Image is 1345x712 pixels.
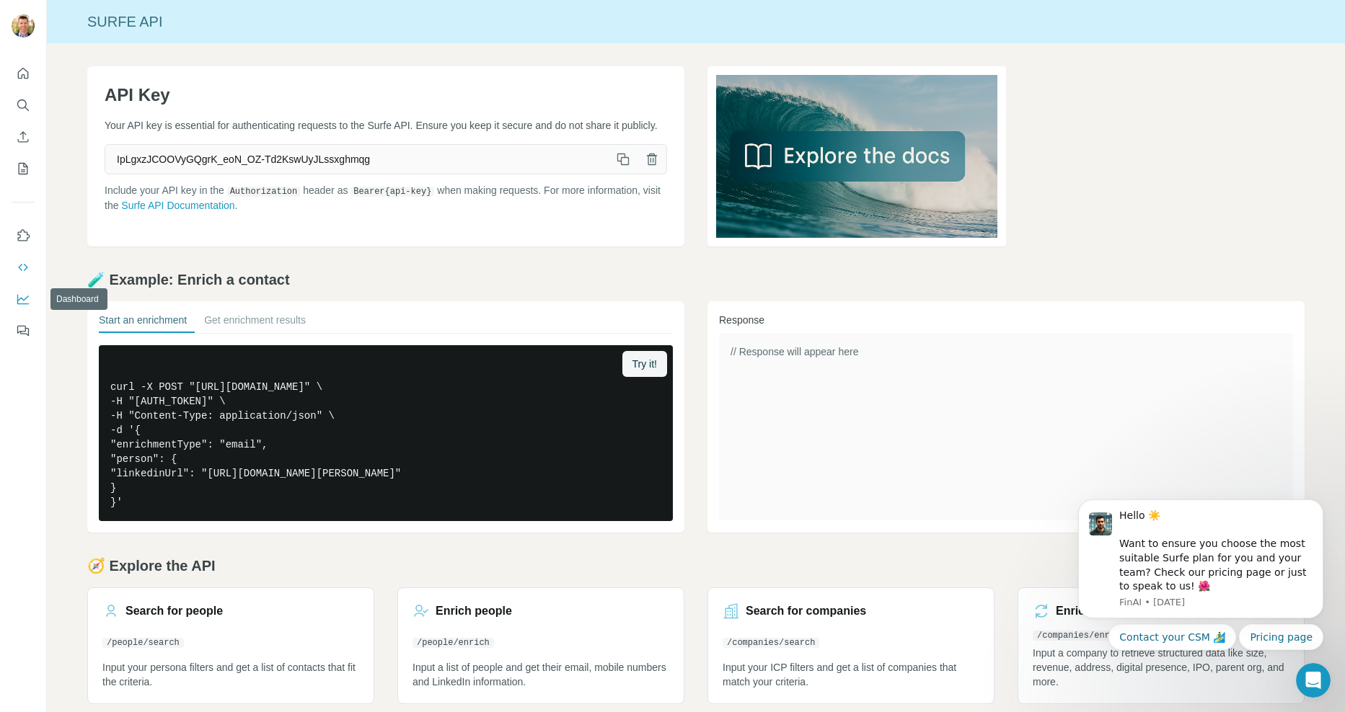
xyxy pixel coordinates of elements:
[746,602,866,620] h3: Search for companies
[1056,602,1155,620] h3: Enrich companies
[707,587,995,704] a: Search for companies/companies/searchInput your ICP filters and get a list of companies that matc...
[436,602,512,620] h3: Enrich people
[12,318,35,344] button: Feedback
[12,156,35,182] button: My lists
[12,92,35,118] button: Search
[121,200,234,211] a: Surfe API Documentation
[12,14,35,37] img: Avatar
[1296,663,1331,698] iframe: Intercom live chat
[1033,646,1289,689] p: Input a company to retrieve structured data like size, revenue, address, digital presence, IPO, p...
[397,587,684,704] a: Enrich people/people/enrichInput a list of people and get their email, mobile numbers and LinkedI...
[87,270,1305,290] h2: 🧪 Example: Enrich a contact
[632,357,657,371] span: Try it!
[413,660,669,689] p: Input a list of people and get their email, mobile numbers and LinkedIn information.
[102,660,359,689] p: Input your persona filters and get a list of contacts that fit the criteria.
[99,313,187,333] button: Start an enrichment
[105,84,667,107] h1: API Key
[47,12,1345,32] div: Surfe API
[622,351,667,377] button: Try it!
[723,638,819,648] code: /companies/search
[87,587,374,704] a: Search for people/people/searchInput your persona filters and get a list of contacts that fit the...
[12,223,35,249] button: Use Surfe on LinkedIn
[87,556,1305,576] h2: 🧭 Explore the API
[204,313,306,333] button: Get enrichment results
[1057,478,1345,673] iframe: Intercom notifications message
[719,313,1293,327] h3: Response
[1018,587,1305,704] a: Enrich companies/companies/enrichInput a company to retrieve structured data like size, revenue, ...
[350,187,434,197] code: Bearer {api-key}
[105,183,667,213] p: Include your API key in the header as when making requests. For more information, visit the .
[731,346,858,357] span: // Response will appear here
[105,118,667,133] p: Your API key is essential for authenticating requests to the Surfe API. Ensure you keep it secure...
[99,345,673,521] pre: curl -X POST "[URL][DOMAIN_NAME]" \ -H "[AUTH_TOKEN]" \ -H "Content-Type: application/json" \ -d ...
[413,638,494,648] code: /people/enrich
[102,638,184,648] code: /people/search
[12,124,35,150] button: Enrich CSV
[125,602,223,620] h3: Search for people
[723,660,979,689] p: Input your ICP filters and get a list of companies that match your criteria.
[12,61,35,86] button: Quick start
[1033,631,1129,641] code: /companies/enrich
[12,286,35,312] button: Dashboard
[12,254,35,280] button: Use Surfe API
[227,187,301,197] code: Authorization
[105,146,609,172] span: IpLgxzJCOOVyGQgrK_eoN_OZ-Td2KswUyJLssxghmqg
